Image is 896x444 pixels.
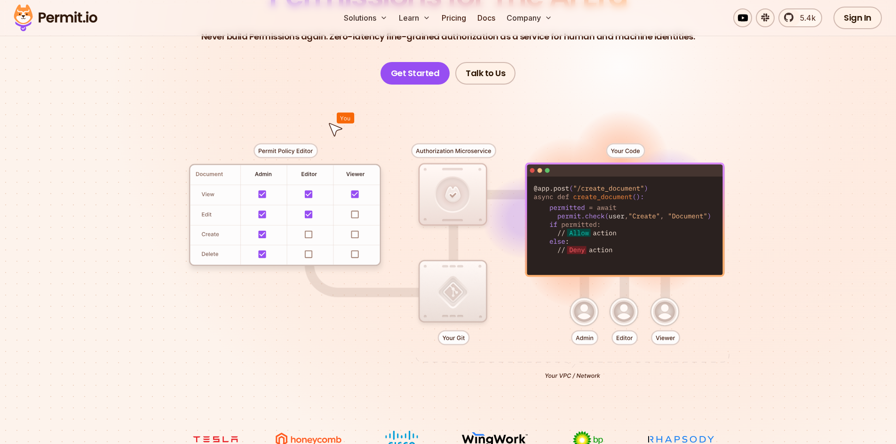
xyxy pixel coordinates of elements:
[794,12,816,23] span: 5.4k
[833,7,882,29] a: Sign In
[395,8,434,27] button: Learn
[340,8,391,27] button: Solutions
[9,2,102,34] img: Permit logo
[778,8,822,27] a: 5.4k
[201,30,695,43] p: Never build Permissions again. Zero-latency fine-grained authorization as a service for human and...
[381,62,450,85] a: Get Started
[503,8,556,27] button: Company
[438,8,470,27] a: Pricing
[474,8,499,27] a: Docs
[455,62,515,85] a: Talk to Us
